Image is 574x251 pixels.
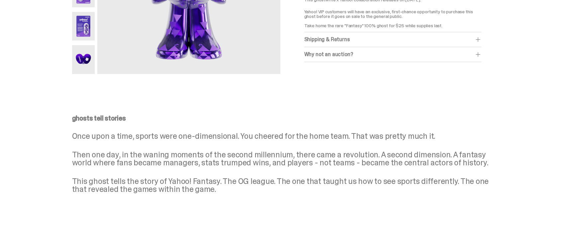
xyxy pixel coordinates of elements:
[304,51,481,58] div: Why not an auction?
[72,132,497,140] p: Once upon a time, sports were one-dimensional. You cheered for the home team. That was pretty muc...
[304,5,481,28] p: Yahoo! VIP customers will have an exclusive, first-chance opportunity to purchase this ghost befo...
[72,151,497,167] p: Then one day, in the waning moments of the second millennium, there came a revolution. A second d...
[304,36,481,43] div: Shipping & Returns
[72,45,95,74] img: Yahoo-HG---7.png
[72,177,497,193] p: This ghost tells the story of Yahoo! Fantasy. The OG league. The one that taught us how to see sp...
[72,12,95,41] img: Yahoo-HG---6.png
[72,115,497,122] p: ghosts tell stories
